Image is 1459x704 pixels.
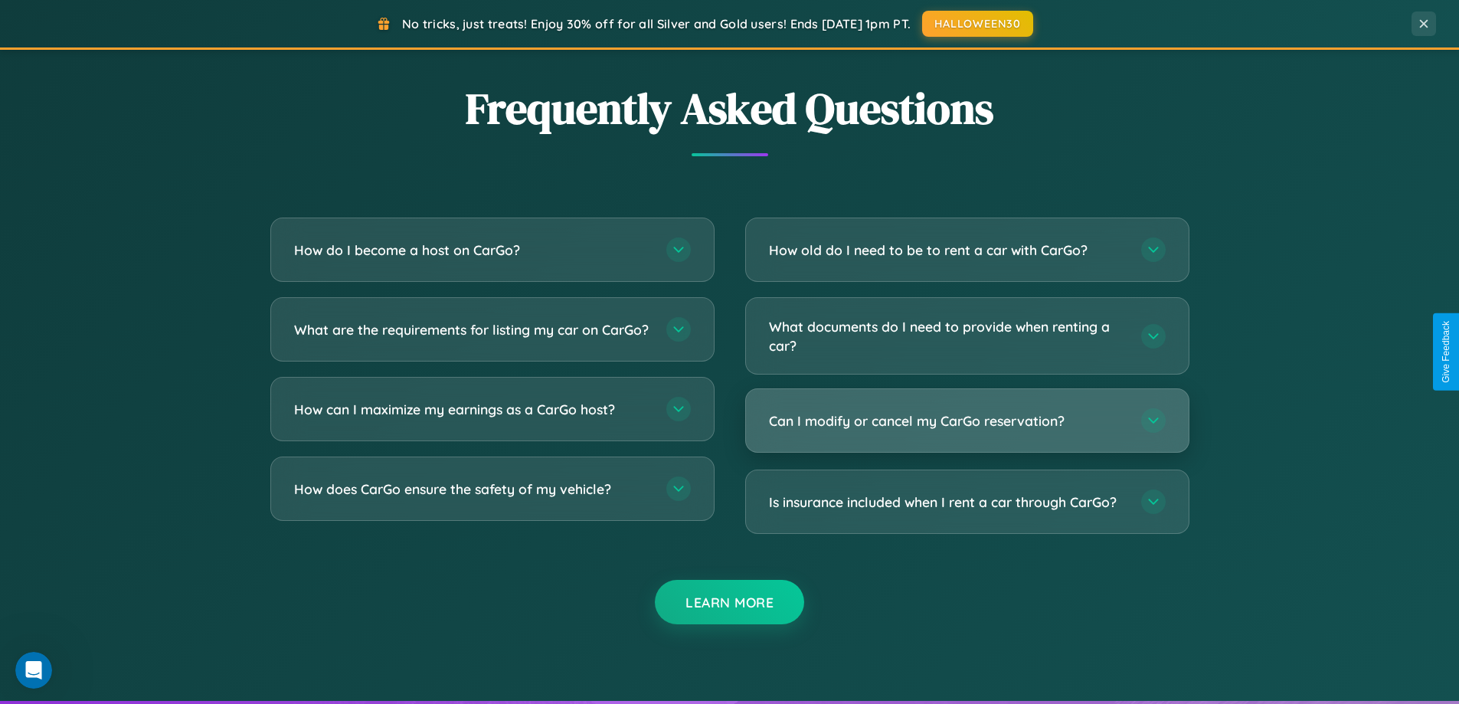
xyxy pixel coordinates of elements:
[769,411,1126,431] h3: Can I modify or cancel my CarGo reservation?
[294,241,651,260] h3: How do I become a host on CarGo?
[769,493,1126,512] h3: Is insurance included when I rent a car through CarGo?
[294,480,651,499] h3: How does CarGo ensure the safety of my vehicle?
[270,79,1189,138] h2: Frequently Asked Questions
[655,580,804,624] button: Learn More
[1441,321,1451,383] div: Give Feedback
[15,652,52,689] iframe: Intercom live chat
[402,16,911,31] span: No tricks, just treats! Enjoy 30% off for all Silver and Gold users! Ends [DATE] 1pm PT.
[294,320,651,339] h3: What are the requirements for listing my car on CarGo?
[294,400,651,419] h3: How can I maximize my earnings as a CarGo host?
[769,317,1126,355] h3: What documents do I need to provide when renting a car?
[769,241,1126,260] h3: How old do I need to be to rent a car with CarGo?
[922,11,1033,37] button: HALLOWEEN30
